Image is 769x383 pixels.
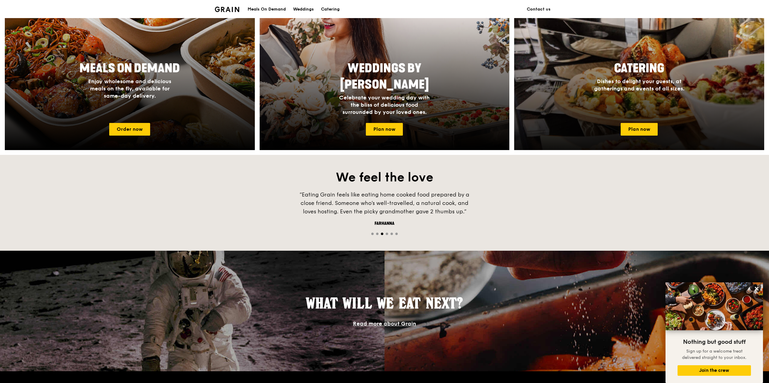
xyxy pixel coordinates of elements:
[109,123,150,136] a: Order now
[386,233,388,235] span: Go to slide 4
[366,123,403,136] a: Plan now
[294,221,475,227] div: Farhanna
[666,282,763,330] img: DSC07876-Edit02-Large.jpeg
[293,0,314,18] div: Weddings
[371,233,374,235] span: Go to slide 1
[523,0,554,18] a: Contact us
[678,365,751,376] button: Join the crew
[321,0,340,18] div: Catering
[294,190,475,216] div: “Eating Grain feels like eating home cooked food prepared by a close friend. Someone who’s well-t...
[682,349,746,360] span: Sign up for a welcome treat delivered straight to your inbox.
[683,338,746,346] span: Nothing but good stuff
[395,233,398,235] span: Go to slide 6
[88,78,171,99] span: Enjoy wholesome and delicious meals on the fly, available for same-day delivery.
[339,94,430,115] span: Celebrate your wedding day with the bliss of delicious food surrounded by your loved ones.
[306,294,463,312] span: What will we eat next?
[391,233,393,235] span: Go to slide 5
[594,78,684,92] span: Dishes to delight your guests, at gatherings and events of all sizes.
[248,0,286,18] div: Meals On Demand
[317,0,343,18] a: Catering
[215,7,239,12] img: Grain
[353,320,416,327] a: Read more about Grain
[340,61,429,92] span: Weddings by [PERSON_NAME]
[376,233,378,235] span: Go to slide 2
[614,61,664,76] span: Catering
[621,123,658,136] a: Plan now
[381,233,383,235] span: Go to slide 3
[79,61,180,76] span: Meals On Demand
[289,0,317,18] a: Weddings
[752,284,761,294] button: Close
